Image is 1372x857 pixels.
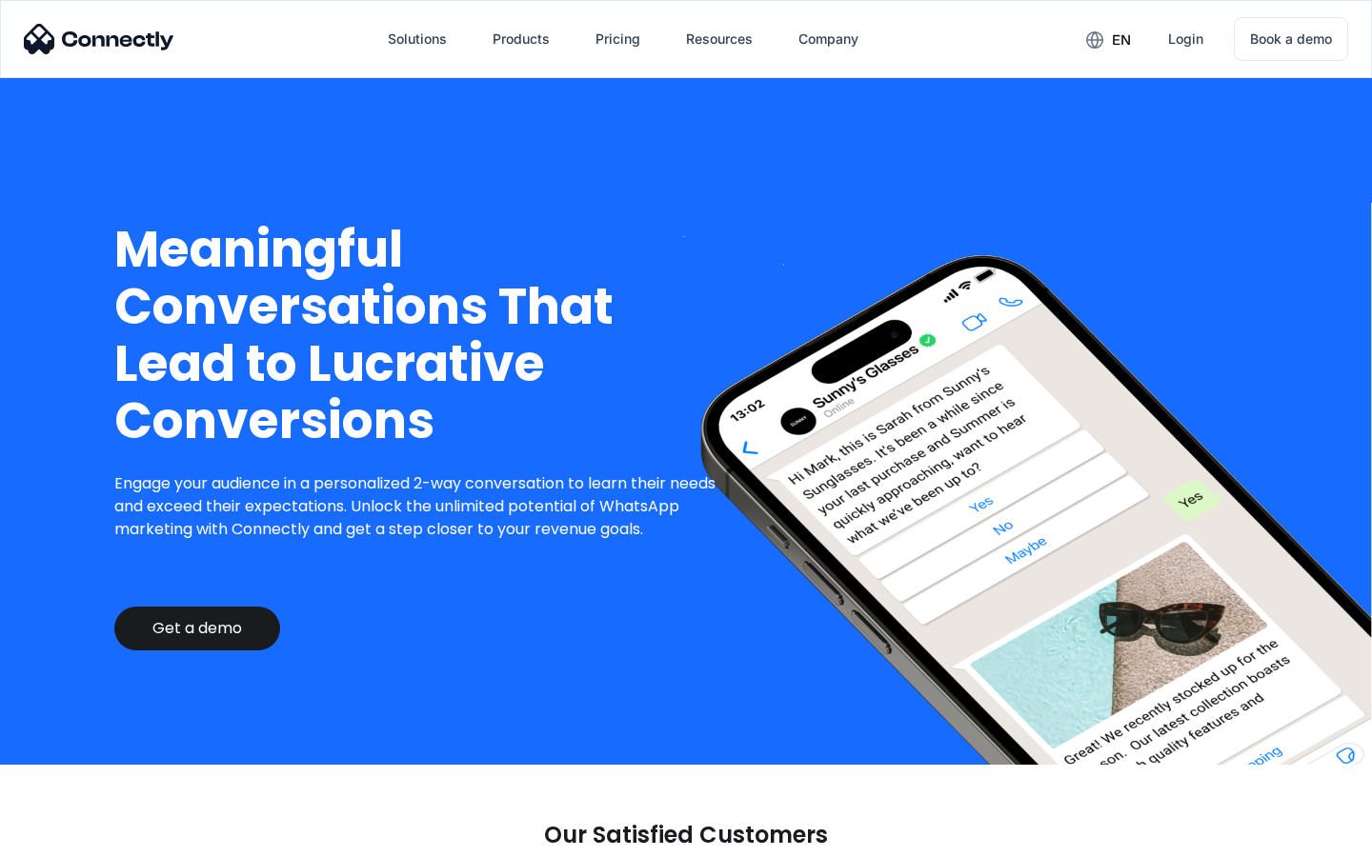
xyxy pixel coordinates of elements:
a: Book a demo [1234,17,1348,61]
div: en [1112,27,1131,53]
p: Our Satisfied Customers [544,822,828,848]
div: Resources [686,26,753,52]
div: Company [798,26,858,52]
aside: Language selected: English [19,824,114,850]
div: Get a demo [152,619,242,638]
div: Login [1168,26,1203,52]
a: Get a demo [114,607,280,650]
h1: Meaningful Conversations That Lead to Lucrative Conversions [114,221,731,449]
a: Login [1153,16,1219,62]
div: Solutions [388,26,447,52]
div: Pricing [595,26,640,52]
img: Connectly Logo [24,24,174,54]
div: Products [493,26,550,52]
ul: Language list [38,824,114,850]
p: Engage your audience in a personalized 2-way conversation to learn their needs and exceed their e... [114,472,731,541]
a: Pricing [580,16,656,62]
